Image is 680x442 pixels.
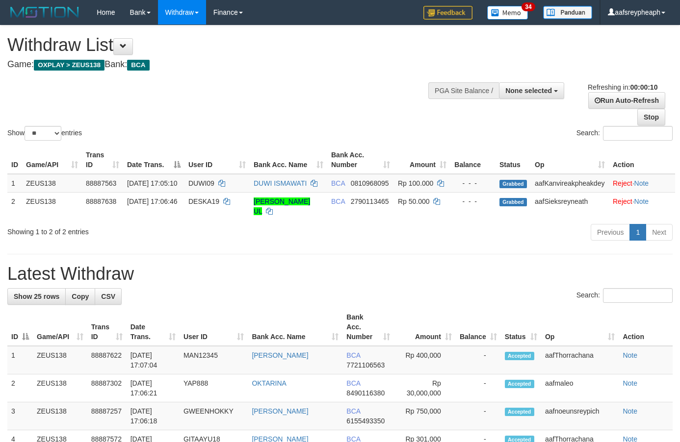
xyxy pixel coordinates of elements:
td: · [609,174,675,193]
span: Rp 100.000 [398,179,433,187]
td: YAP888 [180,374,248,402]
label: Search: [576,126,673,141]
th: Bank Acc. Number: activate to sort column ascending [327,146,394,174]
span: DESKA19 [188,197,219,205]
span: [DATE] 17:05:10 [127,179,177,187]
span: Grabbed [499,180,527,188]
span: Copy 8490116380 to clipboard [346,389,385,397]
div: PGA Site Balance / [428,82,499,99]
th: User ID: activate to sort column ascending [184,146,250,174]
a: Note [623,351,637,359]
div: - - - [454,196,492,206]
td: aafThorrachana [541,346,619,374]
td: [DATE] 17:06:18 [127,402,180,430]
th: Bank Acc. Name: activate to sort column ascending [250,146,327,174]
img: MOTION_logo.png [7,5,82,20]
span: BCA [346,379,360,387]
span: CSV [101,293,115,300]
input: Search: [603,288,673,303]
td: [DATE] 17:06:21 [127,374,180,402]
th: Trans ID: activate to sort column ascending [87,308,127,346]
a: [PERSON_NAME] [252,351,308,359]
a: Show 25 rows [7,288,66,305]
span: Refreshing in: [588,83,657,91]
span: 34 [522,2,535,11]
input: Search: [603,126,673,141]
span: BCA [346,351,360,359]
a: Note [634,197,649,205]
th: Op: activate to sort column ascending [531,146,609,174]
td: 3 [7,402,33,430]
span: BCA [331,179,345,187]
span: Rp 50.000 [398,197,430,205]
span: Grabbed [499,198,527,206]
th: Date Trans.: activate to sort column ascending [127,308,180,346]
td: 1 [7,174,22,193]
td: Rp 750,000 [394,402,456,430]
h1: Withdraw List [7,35,444,55]
td: ZEUS138 [33,402,87,430]
td: ZEUS138 [22,192,82,220]
span: Copy 0810968095 to clipboard [351,179,389,187]
td: 2 [7,192,22,220]
span: Accepted [505,380,534,388]
span: Show 25 rows [14,293,59,300]
label: Search: [576,288,673,303]
td: [DATE] 17:07:04 [127,346,180,374]
td: ZEUS138 [33,346,87,374]
th: ID: activate to sort column descending [7,308,33,346]
th: Status [496,146,531,174]
th: Bank Acc. Name: activate to sort column ascending [248,308,342,346]
th: Date Trans.: activate to sort column descending [123,146,184,174]
td: 88887302 [87,374,127,402]
th: Bank Acc. Number: activate to sort column ascending [342,308,393,346]
td: aafKanvireakpheakdey [531,174,609,193]
th: Balance: activate to sort column ascending [456,308,501,346]
th: Game/API: activate to sort column ascending [33,308,87,346]
td: 2 [7,374,33,402]
div: - - - [454,178,492,188]
span: Copy [72,293,89,300]
a: DUWI ISMAWATI [254,179,307,187]
a: Reject [613,179,632,187]
td: ZEUS138 [22,174,82,193]
th: Game/API: activate to sort column ascending [22,146,82,174]
span: BCA [127,60,149,71]
a: OKTARINA [252,379,287,387]
th: Action [619,308,673,346]
span: BCA [346,407,360,415]
th: Action [609,146,675,174]
strong: 00:00:10 [630,83,657,91]
a: [PERSON_NAME] [252,407,308,415]
a: CSV [95,288,122,305]
td: GWEENHOKKY [180,402,248,430]
td: aafmaleo [541,374,619,402]
td: ZEUS138 [33,374,87,402]
span: Accepted [505,408,534,416]
th: Amount: activate to sort column ascending [394,308,456,346]
th: Balance [450,146,496,174]
a: Stop [637,109,665,125]
a: Reject [613,197,632,205]
th: Op: activate to sort column ascending [541,308,619,346]
span: [DATE] 17:06:46 [127,197,177,205]
td: - [456,402,501,430]
td: - [456,346,501,374]
span: Copy 7721106563 to clipboard [346,361,385,369]
td: Rp 400,000 [394,346,456,374]
a: Previous [591,224,630,241]
th: User ID: activate to sort column ascending [180,308,248,346]
span: 88887563 [86,179,116,187]
h4: Game: Bank: [7,60,444,70]
th: Amount: activate to sort column ascending [394,146,450,174]
span: Copy 6155493350 to clipboard [346,417,385,425]
th: ID [7,146,22,174]
td: 88887257 [87,402,127,430]
label: Show entries [7,126,82,141]
img: panduan.png [543,6,592,19]
img: Feedback.jpg [423,6,472,20]
div: Showing 1 to 2 of 2 entries [7,223,276,237]
td: 1 [7,346,33,374]
a: Note [634,179,649,187]
span: BCA [331,197,345,205]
